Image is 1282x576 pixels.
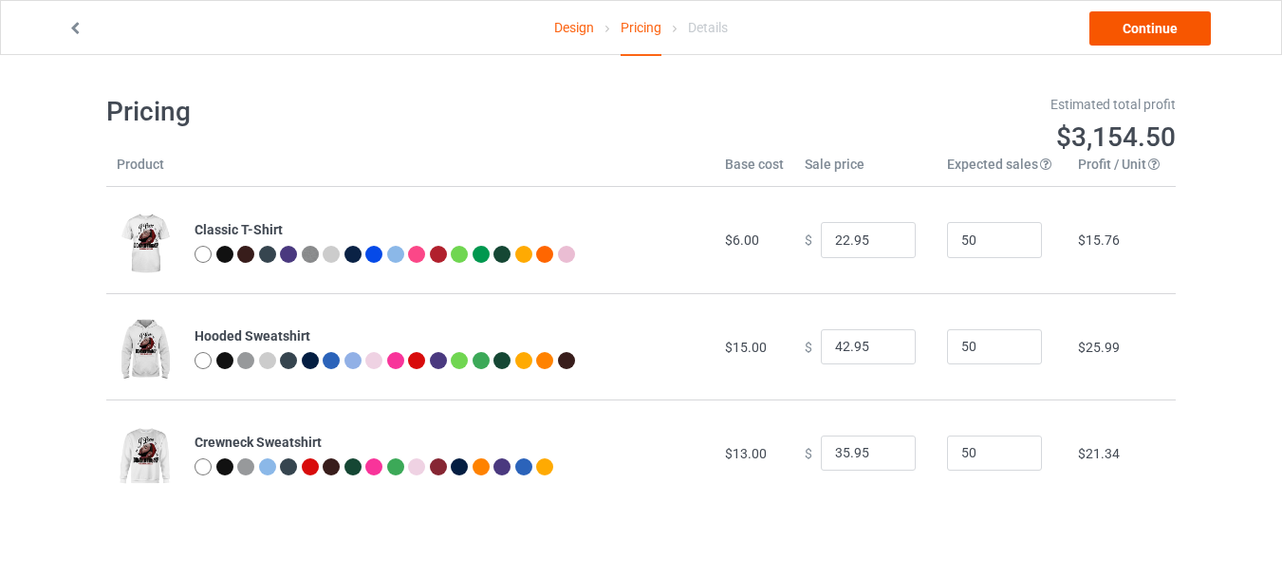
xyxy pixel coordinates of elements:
[655,95,1177,114] div: Estimated total profit
[688,1,728,54] div: Details
[805,232,812,248] span: $
[725,232,759,248] span: $6.00
[805,445,812,460] span: $
[1078,232,1120,248] span: $15.76
[195,328,310,344] b: Hooded Sweatshirt
[715,155,794,187] th: Base cost
[195,435,322,450] b: Crewneck Sweatshirt
[937,155,1068,187] th: Expected sales
[554,1,594,54] a: Design
[794,155,937,187] th: Sale price
[621,1,661,56] div: Pricing
[106,95,628,129] h1: Pricing
[1078,340,1120,355] span: $25.99
[1089,11,1211,46] a: Continue
[1068,155,1176,187] th: Profit / Unit
[805,339,812,354] span: $
[195,222,283,237] b: Classic T-Shirt
[1078,446,1120,461] span: $21.34
[725,340,767,355] span: $15.00
[106,155,184,187] th: Product
[302,246,319,263] img: heather_texture.png
[1056,121,1176,153] span: $3,154.50
[725,446,767,461] span: $13.00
